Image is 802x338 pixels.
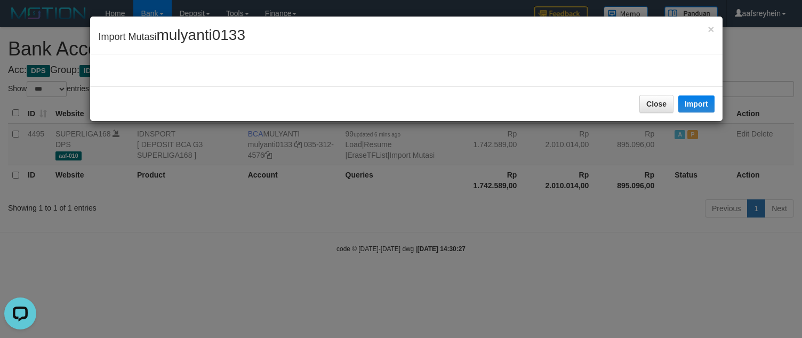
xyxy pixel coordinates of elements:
button: Close [708,23,714,35]
span: mulyanti0133 [156,27,245,43]
button: Close [639,95,673,113]
span: Import Mutasi [98,31,245,42]
button: Open LiveChat chat widget [4,4,36,36]
button: Import [678,95,715,112]
span: × [708,23,714,35]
